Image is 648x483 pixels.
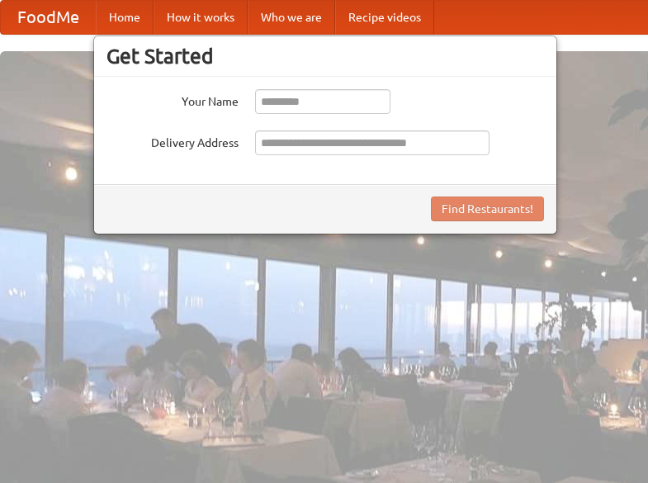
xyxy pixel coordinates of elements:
[335,1,434,34] a: Recipe videos
[96,1,154,34] a: Home
[154,1,248,34] a: How it works
[248,1,335,34] a: Who we are
[431,197,544,221] button: Find Restaurants!
[106,44,544,69] h3: Get Started
[106,130,239,151] label: Delivery Address
[106,89,239,110] label: Your Name
[1,1,96,34] a: FoodMe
